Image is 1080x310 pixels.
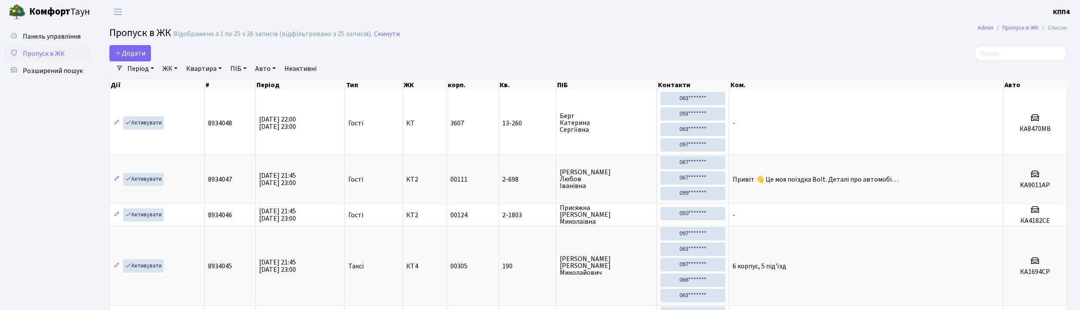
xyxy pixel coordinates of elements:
[29,5,90,19] span: Таун
[1007,125,1063,133] h5: КА8470МВ
[499,79,556,91] th: Кв.
[4,62,90,79] a: Розширений пошук
[1004,79,1068,91] th: Авто
[4,45,90,62] a: Пропуск в ЖК
[173,30,372,38] div: Відображено з 1 по 25 з 26 записів (відфільтровано з 25 записів).
[733,119,735,128] span: -
[965,19,1080,37] nav: breadcrumb
[406,176,443,183] span: КТ2
[374,30,400,38] a: Скинути
[502,120,552,127] span: 13-260
[406,263,443,270] span: КТ4
[560,255,653,276] span: [PERSON_NAME] [PERSON_NAME] Миколайович
[730,79,1004,91] th: Ком.
[345,79,403,91] th: Тип
[348,120,363,127] span: Гості
[502,212,552,219] span: 2-1803
[259,115,296,131] span: [DATE] 22:00 [DATE] 23:00
[1002,23,1039,32] a: Пропуск в ЖК
[256,79,345,91] th: Період
[1039,23,1067,33] li: Список
[123,259,164,273] a: Активувати
[450,210,468,220] span: 00124
[23,66,83,76] span: Розширений пошук
[406,120,443,127] span: КТ
[109,45,151,61] a: Додати
[556,79,657,91] th: ПІБ
[252,61,279,76] a: Авто
[348,212,363,219] span: Гості
[23,32,81,41] span: Панель управління
[183,61,225,76] a: Квартира
[208,175,232,184] span: 8934047
[159,61,181,76] a: ЖК
[205,79,256,91] th: #
[259,207,296,223] span: [DATE] 21:45 [DATE] 23:00
[450,261,468,271] span: 00305
[227,61,250,76] a: ПІБ
[23,49,65,58] span: Пропуск в ЖК
[208,210,232,220] span: 8934046
[560,169,653,189] span: [PERSON_NAME] Любов Іванівна
[560,112,653,133] span: Берг Катерина Сергіївна
[1007,181,1063,189] h5: KA9011AP
[29,5,70,18] b: Комфорт
[1007,268,1063,276] h5: КА1694СР
[9,3,26,21] img: logo.png
[208,119,232,128] span: 8934048
[560,204,653,225] span: Присяжна [PERSON_NAME] Миколаївна
[123,208,164,222] a: Активувати
[259,258,296,274] span: [DATE] 21:45 [DATE] 23:00
[281,61,320,76] a: Неактивні
[733,261,786,271] span: 6 корпус, 5 під'їзд
[208,261,232,271] span: 8934045
[107,5,129,19] button: Переключити навігацію
[1053,7,1070,17] a: КПП4
[115,49,145,58] span: Додати
[447,79,499,91] th: корп.
[1007,217,1063,225] h5: КА4182СЕ
[259,171,296,188] span: [DATE] 21:45 [DATE] 23:00
[4,28,90,45] a: Панель управління
[977,23,993,32] a: Admin
[406,212,443,219] span: КТ2
[348,263,364,270] span: Таксі
[109,25,171,40] span: Пропуск в ЖК
[974,45,1067,61] input: Пошук...
[123,173,164,186] a: Активувати
[403,79,447,91] th: ЖК
[502,263,552,270] span: 190
[657,79,729,91] th: Контакти
[124,61,157,76] a: Період
[123,116,164,130] a: Активувати
[733,210,735,220] span: -
[502,176,552,183] span: 2-698
[110,79,205,91] th: Дії
[450,119,464,128] span: 3607
[348,176,363,183] span: Гості
[450,175,468,184] span: 00111
[733,175,899,184] span: Привіт 👋 Це моя поїздка Bolt. Деталі про автомобі…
